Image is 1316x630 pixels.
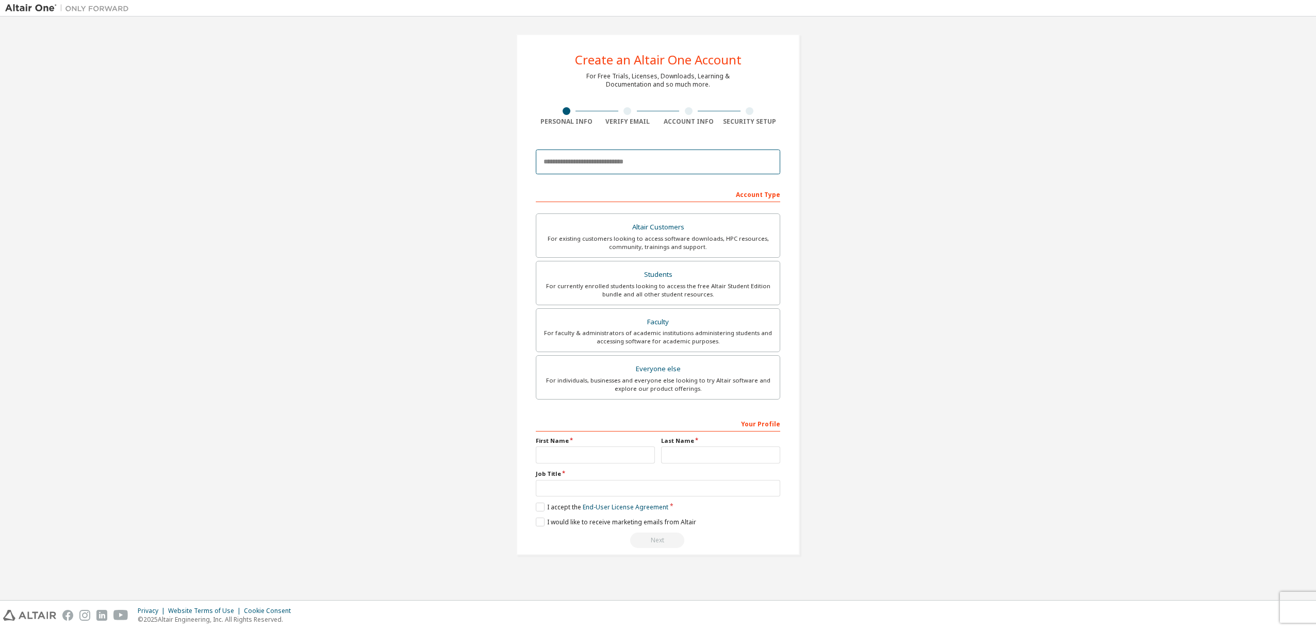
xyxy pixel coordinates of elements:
[597,118,659,126] div: Verify Email
[719,118,781,126] div: Security Setup
[113,610,128,621] img: youtube.svg
[168,607,244,615] div: Website Terms of Use
[542,376,774,393] div: For individuals, businesses and everyone else looking to try Altair software and explore our prod...
[658,118,719,126] div: Account Info
[3,610,56,621] img: altair_logo.svg
[138,615,297,624] p: © 2025 Altair Engineering, Inc. All Rights Reserved.
[536,437,655,445] label: First Name
[575,54,742,66] div: Create an Altair One Account
[542,315,774,329] div: Faculty
[79,610,90,621] img: instagram.svg
[138,607,168,615] div: Privacy
[542,282,774,299] div: For currently enrolled students looking to access the free Altair Student Edition bundle and all ...
[542,235,774,251] div: For existing customers looking to access software downloads, HPC resources, community, trainings ...
[542,329,774,345] div: For faculty & administrators of academic institutions administering students and accessing softwa...
[536,533,780,548] div: Read and acccept EULA to continue
[542,362,774,376] div: Everyone else
[244,607,297,615] div: Cookie Consent
[542,268,774,282] div: Students
[62,610,73,621] img: facebook.svg
[96,610,107,621] img: linkedin.svg
[536,470,780,478] label: Job Title
[536,518,696,526] label: I would like to receive marketing emails from Altair
[586,72,730,89] div: For Free Trials, Licenses, Downloads, Learning & Documentation and so much more.
[542,220,774,235] div: Altair Customers
[536,186,780,202] div: Account Type
[5,3,134,13] img: Altair One
[536,415,780,432] div: Your Profile
[583,503,668,511] a: End-User License Agreement
[661,437,780,445] label: Last Name
[536,118,597,126] div: Personal Info
[536,503,668,511] label: I accept the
